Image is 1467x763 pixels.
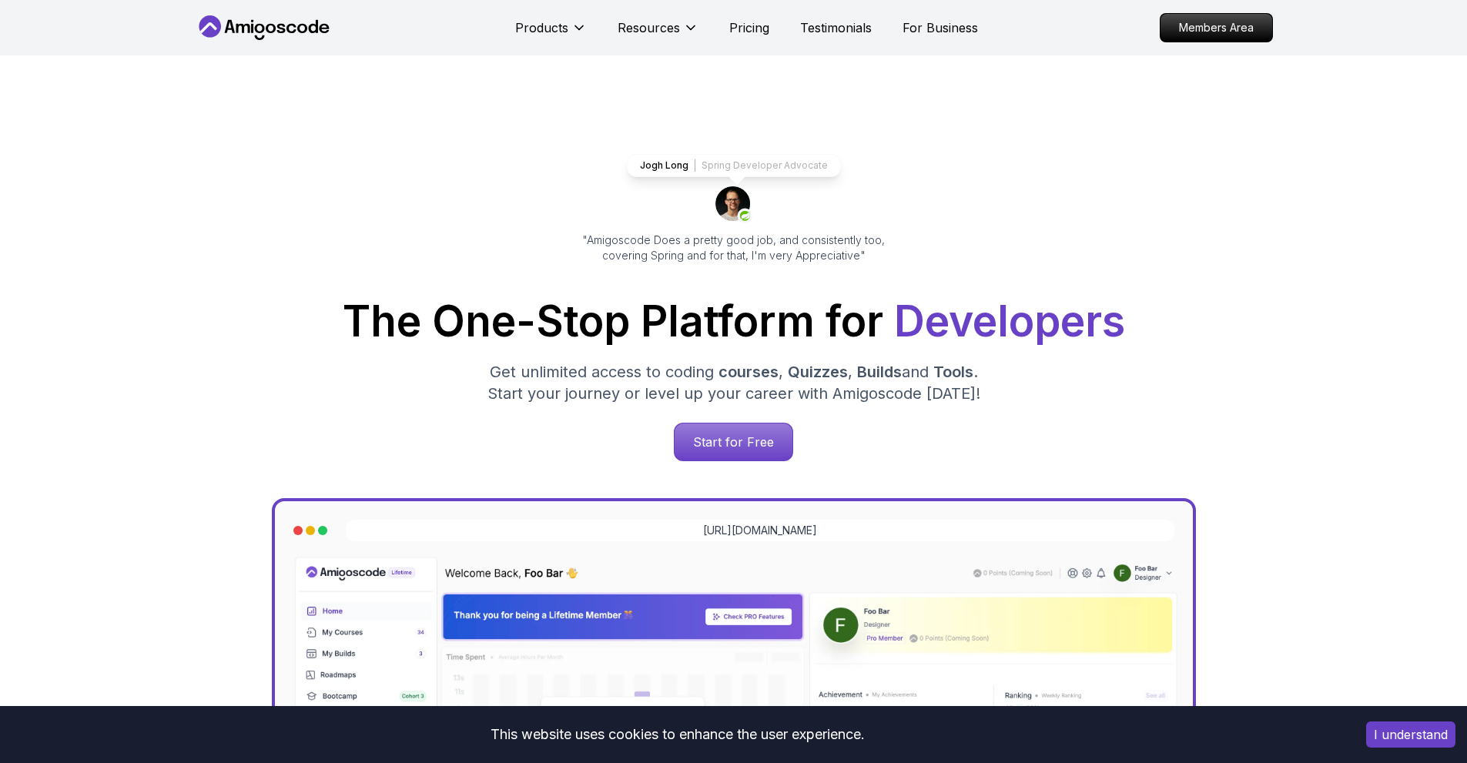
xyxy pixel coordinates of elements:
span: Developers [894,296,1125,346]
a: Start for Free [674,423,793,461]
p: Start for Free [675,423,792,460]
p: Resources [618,18,680,37]
h1: The One-Stop Platform for [207,300,1261,343]
a: Members Area [1160,13,1273,42]
a: For Business [903,18,978,37]
p: Products [515,18,568,37]
a: [URL][DOMAIN_NAME] [703,523,817,538]
div: This website uses cookies to enhance the user experience. [12,718,1343,751]
span: Quizzes [788,363,848,381]
span: Builds [857,363,902,381]
button: Products [515,18,587,49]
p: Members Area [1161,14,1272,42]
p: "Amigoscode Does a pretty good job, and consistently too, covering Spring and for that, I'm very ... [561,233,906,263]
button: Accept cookies [1366,721,1455,748]
a: Pricing [729,18,769,37]
p: Get unlimited access to coding , , and . Start your journey or level up your career with Amigosco... [475,361,993,404]
img: josh long [715,186,752,223]
span: courses [718,363,779,381]
button: Resources [618,18,698,49]
p: Spring Developer Advocate [702,159,828,172]
a: Testimonials [800,18,872,37]
span: Tools [933,363,973,381]
p: Jogh Long [640,159,688,172]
